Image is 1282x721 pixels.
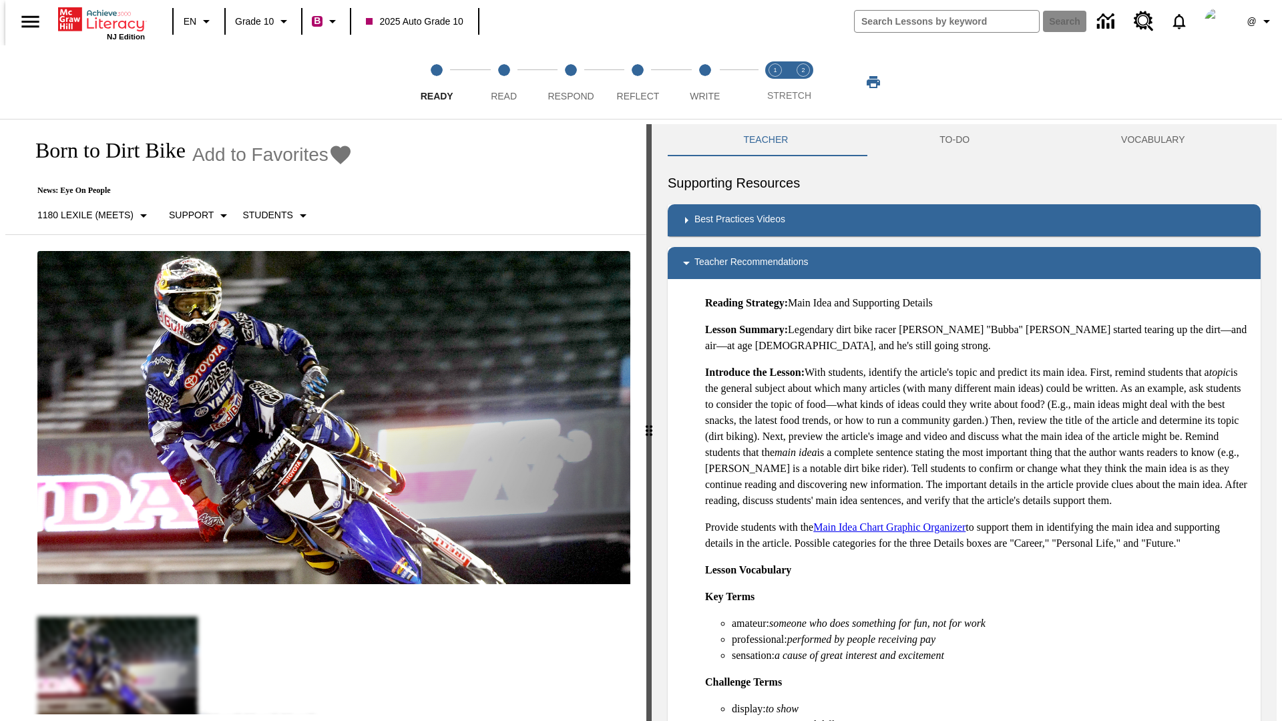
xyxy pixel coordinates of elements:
[5,124,646,714] div: reading
[801,67,805,73] text: 2
[694,255,808,271] p: Teacher Recommendations
[169,208,214,222] p: Support
[756,45,795,119] button: Stretch Read step 1 of 2
[398,45,475,119] button: Ready step 1 of 5
[366,15,463,29] span: 2025 Auto Grade 10
[1089,3,1126,40] a: Data Center
[705,322,1250,354] p: Legendary dirt bike racer [PERSON_NAME] "Bubba" [PERSON_NAME] started tearing up the dirt—and air...
[107,33,145,41] span: NJ Edition
[192,144,329,166] span: Add to Favorites
[784,45,823,119] button: Stretch Respond step 2 of 2
[705,591,755,602] strong: Key Terms
[1209,367,1231,378] em: topic
[668,124,864,156] button: Teacher
[690,91,720,101] span: Write
[491,91,517,101] span: Read
[694,212,785,228] p: Best Practices Videos
[705,676,782,688] strong: Challenge Terms
[668,172,1261,194] h6: Supporting Resources
[192,143,353,166] button: Add to Favorites - Born to Dirt Bike
[668,204,1261,236] div: Best Practices Videos
[599,45,676,119] button: Reflect step 4 of 5
[773,67,777,73] text: 1
[21,186,353,196] p: News: Eye On People
[532,45,610,119] button: Respond step 3 of 5
[11,2,50,41] button: Open side menu
[32,204,157,228] button: Select Lexile, 1180 Lexile (Meets)
[813,521,966,533] a: Main Idea Chart Graphic Organizer
[732,616,1250,632] li: amateur:
[787,634,935,645] em: performed by people receiving pay
[548,91,594,101] span: Respond
[21,138,186,163] h1: Born to Dirt Bike
[1197,4,1239,39] button: Select a new avatar
[237,204,316,228] button: Select Student
[178,9,220,33] button: Language: EN, Select a language
[652,124,1277,721] div: activity
[164,204,237,228] button: Scaffolds, Support
[705,519,1250,551] p: Provide students with the to support them in identifying the main idea and supporting details in ...
[1247,15,1256,29] span: @
[732,701,1250,717] li: display:
[646,124,652,721] div: Press Enter or Spacebar and then press right and left arrow keys to move the slider
[1162,4,1197,39] a: Notifications
[230,9,297,33] button: Grade: Grade 10, Select a grade
[732,648,1250,664] li: sensation:
[37,251,630,585] img: Motocross racer James Stewart flies through the air on his dirt bike.
[864,124,1046,156] button: TO-DO
[314,13,320,29] span: B
[235,15,274,29] span: Grade 10
[855,11,1039,32] input: search field
[705,295,1250,311] p: Main Idea and Supporting Details
[775,650,944,661] em: a cause of great interest and excitement
[769,618,986,629] em: someone who does something for fun, not for work
[705,324,788,335] strong: Lesson Summary:
[852,70,895,94] button: Print
[1046,124,1261,156] button: VOCABULARY
[306,9,346,33] button: Boost Class color is violet red. Change class color
[666,45,744,119] button: Write step 5 of 5
[705,365,1250,509] p: With students, identify the article's topic and predict its main idea. First, remind students tha...
[705,367,805,378] strong: Introduce the Lesson:
[465,45,542,119] button: Read step 2 of 5
[1205,8,1231,35] img: Avatar
[184,15,196,29] span: EN
[1126,3,1162,39] a: Resource Center, Will open in new tab
[421,91,453,101] span: Ready
[766,703,799,714] em: to show
[775,447,817,458] em: main idea
[732,632,1250,648] li: professional:
[705,564,791,575] strong: Lesson Vocabulary
[242,208,292,222] p: Students
[58,5,145,41] div: Home
[767,90,811,101] span: STRETCH
[668,247,1261,279] div: Teacher Recommendations
[1239,9,1282,33] button: Profile/Settings
[705,297,788,308] strong: Reading Strategy:
[668,124,1261,156] div: Instructional Panel Tabs
[617,91,660,101] span: Reflect
[37,208,134,222] p: 1180 Lexile (Meets)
